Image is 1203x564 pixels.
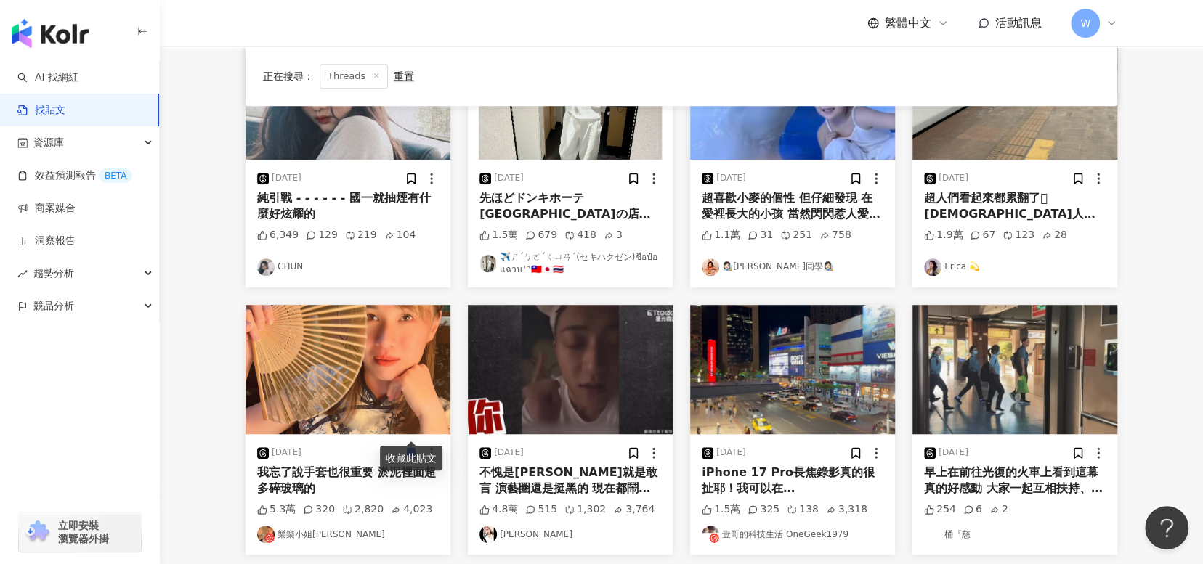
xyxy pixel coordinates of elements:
span: 立即安裝 瀏覽器外掛 [58,519,109,545]
div: 418 [564,228,596,242]
a: searchAI 找網紅 [17,70,78,85]
div: 251 [780,228,812,242]
a: 找貼文 [17,103,65,118]
div: 31 [748,228,773,242]
img: KOL Avatar [257,526,275,543]
div: [DATE] [939,446,968,459]
div: 6,349 [257,228,299,242]
img: KOL Avatar [924,258,941,276]
div: 219 [345,228,377,242]
div: 5.3萬 [257,502,296,517]
div: 早上在前往光復的火車上看到這幕真的好感動 大家一起互相扶持、一起去幫助有需要的人 即便路途遙遠，身上會有泥濘 但這一切很值得的 我也與你們同在 [924,465,1106,497]
img: KOL Avatar [924,526,941,543]
img: KOL Avatar [257,258,275,276]
div: 不愧是[PERSON_NAME]就是敢言 演藝圈還是挺黑的 現在都鬧出人命了🫠 很多人都看不過那伙人吧！礙於身分工作沒辦法 只好受盡委屈低頭去做 這就是背後的演藝圈 要是每個公司老闆都能像[PE... [479,465,661,497]
span: 繁體中文 [885,15,931,31]
img: KOL Avatar [702,526,719,543]
div: 超人們看起來都累翻了🪏 [DEMOGRAPHIC_DATA]人旅遊：國旅好貴 花蓮有地震好可怕 光復救災卻馬上湧入萬人🥹 [DEMOGRAPHIC_DATA]人真的很善良凝聚力好強大 謝謝有你們🥹🩵 [924,190,1106,223]
a: 效益預測報告BETA [17,168,132,183]
div: 3 [604,228,623,242]
span: 趨勢分析 [33,257,74,290]
div: 104 [384,228,416,242]
div: 129 [306,228,338,242]
div: 1.1萬 [702,228,740,242]
div: 我忘了說手套也很重要 淤泥裡面超多碎玻璃的 [257,465,439,497]
div: 重置 [394,70,414,82]
img: post-image [690,305,895,434]
a: 洞察報告 [17,234,76,248]
div: 325 [748,502,779,517]
img: post-image [912,305,1117,434]
span: Threads [320,64,388,89]
div: 4.8萬 [479,502,518,517]
a: KOL AvatarCHUN [257,258,439,276]
div: [DATE] [939,172,968,184]
div: 679 [525,228,557,242]
iframe: Help Scout Beacon - Open [1145,506,1188,549]
img: chrome extension [23,520,52,544]
span: 活動訊息 [995,16,1042,30]
div: 758 [819,228,851,242]
span: W [1080,15,1090,31]
a: 商案媒合 [17,201,76,216]
div: 1,302 [564,502,606,517]
div: 123 [1002,228,1034,242]
div: 6 [963,502,982,517]
div: 收藏此貼文 [380,446,442,470]
div: 2 [989,502,1008,517]
div: iPhone 17 Pro長焦錄影真的很扯耶！我可以在[GEOGRAPHIC_DATA]天橋上看到有人被加油…⛽️ [702,465,883,497]
span: 競品分析 [33,290,74,322]
div: [DATE] [716,172,746,184]
div: [DATE] [272,172,301,184]
div: 67 [970,228,995,242]
div: 28 [1042,228,1067,242]
div: 1.5萬 [702,502,740,517]
a: KOL Avatar桶『慈 [924,526,1106,543]
div: 254 [924,502,956,517]
div: 4,023 [391,502,432,517]
a: KOL Avatar樂樂小姐[PERSON_NAME] [257,526,439,543]
a: KOL Avatar壹哥的科技生活 OneGeek1979 [702,526,883,543]
div: 138 [787,502,819,517]
div: [DATE] [494,172,524,184]
div: 320 [303,502,335,517]
div: [DATE] [494,446,524,459]
a: KOL Avatar[PERSON_NAME] [479,526,661,543]
a: KOL AvatarErica 💫 [924,258,1106,276]
div: 1.9萬 [924,228,963,242]
div: 2,820 [342,502,384,517]
a: chrome extension立即安裝 瀏覽器外掛 [19,512,141,552]
div: 超喜歡小麥的個性 但仔細發現 在愛裡長大的小孩 當然閃閃惹人愛😍😍😍😍😍 [702,190,883,223]
a: KOL Avatar👩🏻‍🎨[PERSON_NAME]同學👩🏻‍🎨 [702,258,883,276]
div: 1.5萬 [479,228,518,242]
img: post-image [468,305,673,434]
img: logo [12,19,89,48]
img: KOL Avatar [479,255,497,272]
div: 515 [525,502,557,517]
span: 資源庫 [33,126,64,159]
img: KOL Avatar [702,258,719,276]
div: 3,764 [613,502,655,517]
div: 純引戰 - - - - - - 國一就抽煙有什麼好炫耀的 [257,190,439,223]
div: [DATE] [272,446,301,459]
div: 3,318 [826,502,867,517]
div: 先ほどドンキホーテ[GEOGRAPHIC_DATA]の店舗で買い物をしましたが、 年配の女性店員の接客態度が非常に悪く、 私たちが日本語を理解できないと思ったのか、 ずっと「中国人だ」と言ってい... [479,190,661,223]
div: [DATE] [716,446,746,459]
span: rise [17,269,28,279]
img: post-image [246,305,450,434]
span: 正在搜尋 ： [263,70,314,82]
img: KOL Avatar [479,526,497,543]
a: KOL Avatar✈️ㄕˊㄅㄛˊㄑㄩㄢˊ(セキハクゼン)ชือป๋อแฉวน™🇹🇼🇯🇵🇹🇭 [479,251,661,276]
